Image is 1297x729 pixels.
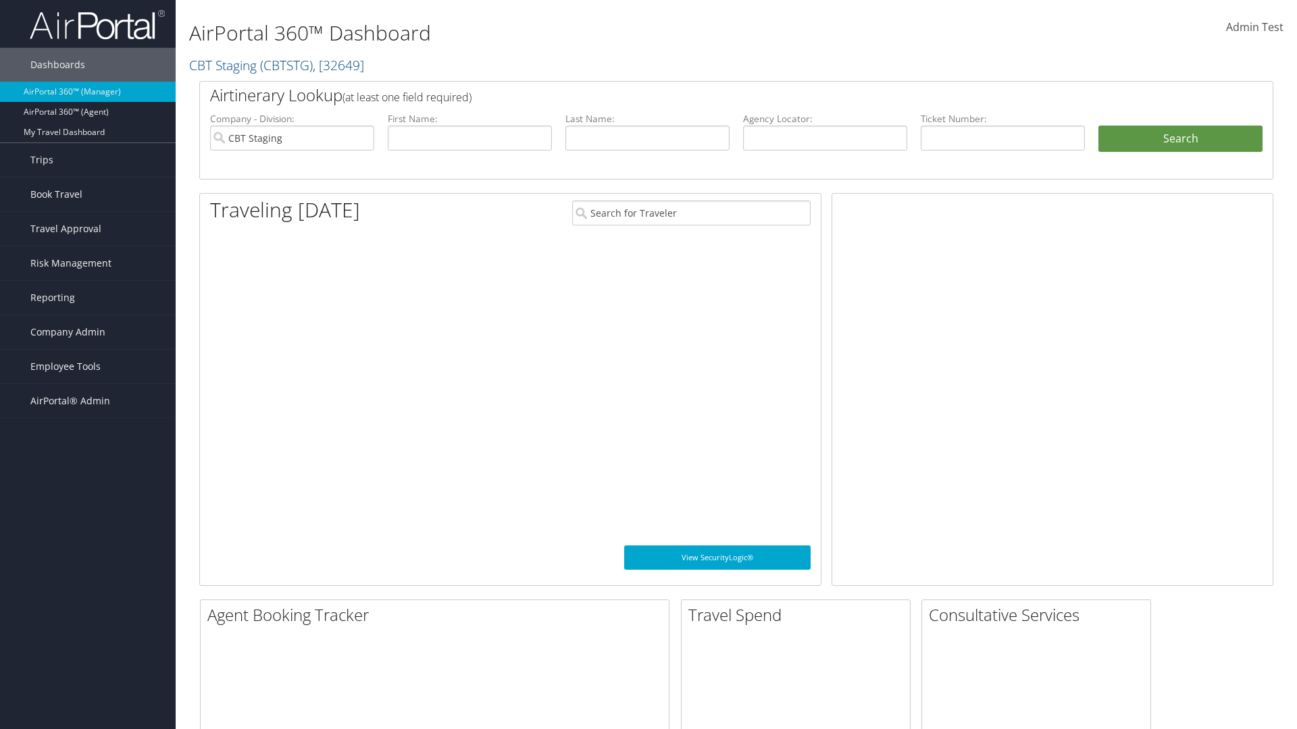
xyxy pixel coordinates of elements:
img: airportal-logo.png [30,9,165,40]
span: Company Admin [30,315,105,349]
span: Book Travel [30,178,82,211]
h2: Airtinerary Lookup [210,84,1173,107]
span: Trips [30,143,53,177]
span: Reporting [30,281,75,315]
span: (at least one field required) [342,90,472,105]
span: ( CBTSTG ) [260,56,313,74]
h1: AirPortal 360™ Dashboard [189,19,919,47]
a: View SecurityLogic® [624,545,811,570]
label: Agency Locator: [743,112,907,126]
button: Search [1098,126,1263,153]
a: CBT Staging [189,56,364,74]
span: , [ 32649 ] [313,56,364,74]
label: Last Name: [565,112,730,126]
h2: Agent Booking Tracker [207,603,669,626]
span: Employee Tools [30,350,101,383]
label: Company - Division: [210,112,374,126]
span: Dashboards [30,48,85,82]
span: Admin Test [1226,20,1283,34]
span: Travel Approval [30,212,101,246]
span: AirPortal® Admin [30,384,110,418]
span: Risk Management [30,246,111,280]
input: Search for Traveler [572,200,811,225]
a: Admin Test [1226,7,1283,49]
label: First Name: [388,112,552,126]
h1: Traveling [DATE] [210,196,360,224]
h2: Travel Spend [688,603,910,626]
h2: Consultative Services [929,603,1150,626]
label: Ticket Number: [921,112,1085,126]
